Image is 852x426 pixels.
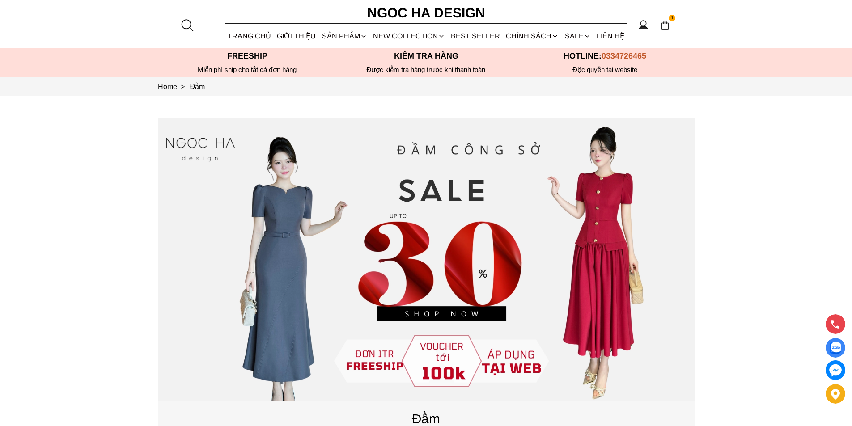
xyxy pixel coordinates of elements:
div: Chính sách [503,24,562,48]
a: GIỚI THIỆU [274,24,319,48]
a: messenger [826,360,845,380]
a: Display image [826,338,845,358]
a: BEST SELLER [448,24,503,48]
span: > [177,83,188,90]
div: SẢN PHẨM [319,24,370,48]
p: Hotline: [516,51,695,61]
img: img-CART-ICON-ksit0nf1 [660,20,670,30]
span: 0334726465 [602,51,646,60]
p: Freeship [158,51,337,61]
a: Link to Đầm [190,83,205,90]
a: SALE [562,24,593,48]
a: Link to Home [158,83,190,90]
h6: Độc quyền tại website [516,66,695,74]
a: TRANG CHỦ [225,24,274,48]
font: Kiểm tra hàng [394,51,458,60]
a: Ngoc Ha Design [359,2,493,24]
a: NEW COLLECTION [370,24,448,48]
img: Display image [830,342,841,354]
a: LIÊN HỆ [593,24,627,48]
span: 1 [669,15,676,22]
div: Miễn phí ship cho tất cả đơn hàng [158,66,337,74]
p: Được kiểm tra hàng trước khi thanh toán [337,66,516,74]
